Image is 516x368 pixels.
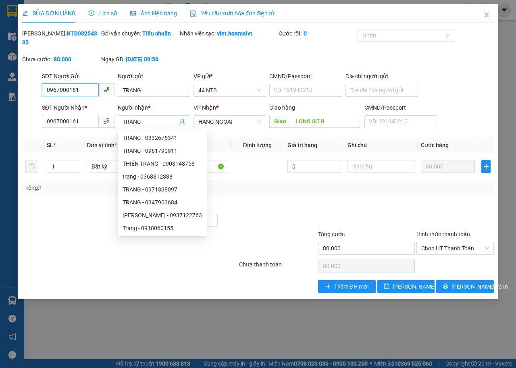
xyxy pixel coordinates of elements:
b: viet.hoamaivt [217,30,252,37]
span: Ảnh kiện hàng [130,10,177,17]
div: THIÊN TRANG - 0903148758 [123,159,202,168]
div: 0938415408 [69,36,125,47]
input: Địa chỉ của người gửi [345,84,418,97]
div: TRANG - 0961790911 [123,146,202,155]
span: Gửi: [7,8,19,16]
div: Ngày GD: [101,55,179,64]
div: Trang - 0918060155 [123,224,202,233]
button: printer[PERSON_NAME] và In [436,280,494,293]
img: icon [190,10,196,17]
div: TRANG - 0971338097 [118,183,207,196]
div: 44 NTB [7,7,63,17]
div: TRẦM [69,26,125,36]
button: plusThêm ĐH mới [318,280,376,293]
span: HANG NGOAI [198,116,261,128]
span: Giao [269,115,291,128]
div: Chưa cước : [22,55,100,64]
span: 44 NTB [198,84,261,96]
span: Lịch sử [89,10,117,17]
div: TRANG - 0332675341 [123,133,202,142]
span: SL [47,142,53,148]
span: Yêu cầu xuất hóa đơn điện tử [190,10,275,17]
input: 0 [421,160,475,173]
div: TRANG - 0347903684 [118,196,207,209]
span: Tổng cước [318,231,345,237]
button: delete [25,160,38,173]
span: [PERSON_NAME] thay đổi [393,282,457,291]
button: save[PERSON_NAME] thay đổi [377,280,435,293]
span: LONG SƠN [69,47,112,75]
b: 0 [304,30,307,37]
span: DĐ: [69,52,81,60]
b: 80.000 [54,56,71,62]
span: Định lượng [243,142,272,148]
div: TRANG - 0332675341 [118,131,207,144]
div: TRANG [7,17,63,26]
span: Chọn HT Thanh Toán [421,242,489,254]
span: edit [22,10,28,16]
span: Cước hàng [421,142,449,148]
div: Chưa thanh toán [238,260,317,274]
button: plus [481,160,491,173]
span: picture [130,10,136,16]
div: TRANG - 0961790911 [118,144,207,157]
div: SĐT Người Nhận [42,103,114,112]
div: TRANG - 0971338097 [123,185,202,194]
div: CMND/Passport [364,103,437,112]
span: phone [103,86,110,93]
span: Bất kỳ [92,160,149,173]
div: Người gửi [118,72,190,81]
div: VP gửi [193,72,266,81]
div: 0967000161 [7,26,63,37]
div: [PERSON_NAME]: [22,29,100,47]
span: VP Nhận [193,104,216,111]
input: Dọc đường [291,115,361,128]
span: [PERSON_NAME] và In [451,282,508,291]
div: Địa chỉ người gửi [345,72,418,81]
button: Close [475,4,498,27]
th: Ghi chú [344,137,418,153]
div: Trang - 0918060155 [118,222,207,235]
span: Đơn vị tính [87,142,117,148]
div: Gói vận chuyển: [101,29,179,38]
span: plus [482,163,490,170]
div: trang - 0368812388 [118,170,207,183]
b: Tiêu chuẩn [142,30,171,37]
span: Nhận: [69,8,88,16]
input: Ghi Chú [347,160,414,173]
span: SỬA ĐƠN HÀNG [22,10,76,17]
span: close [483,12,490,18]
b: [DATE] 09:56 [126,56,158,62]
div: trang - 0368812388 [123,172,202,181]
div: THUY TRANG - 0937122763 [118,209,207,222]
span: Giá trị hàng [287,142,317,148]
span: Giao hàng [269,104,295,111]
div: Nhân viên tạo: [180,29,277,38]
div: [PERSON_NAME] - 0937122763 [123,211,202,220]
div: Cước rồi : [279,29,356,38]
div: THIÊN TRANG - 0903148758 [118,157,207,170]
div: CMND/Passport [269,72,342,81]
div: HANG NGOAI [69,7,125,26]
div: Người nhận [118,103,190,112]
span: user-add [179,119,185,125]
label: Hình thức thanh toán [416,231,470,237]
span: phone [103,118,110,124]
span: save [384,283,389,290]
div: SĐT Người Gửi [42,72,114,81]
div: Tổng: 1 [25,183,200,192]
div: TRANG - 0347903684 [123,198,202,207]
span: printer [443,283,448,290]
span: plus [325,283,331,290]
span: Thêm ĐH mới [334,282,368,291]
span: clock-circle [89,10,94,16]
